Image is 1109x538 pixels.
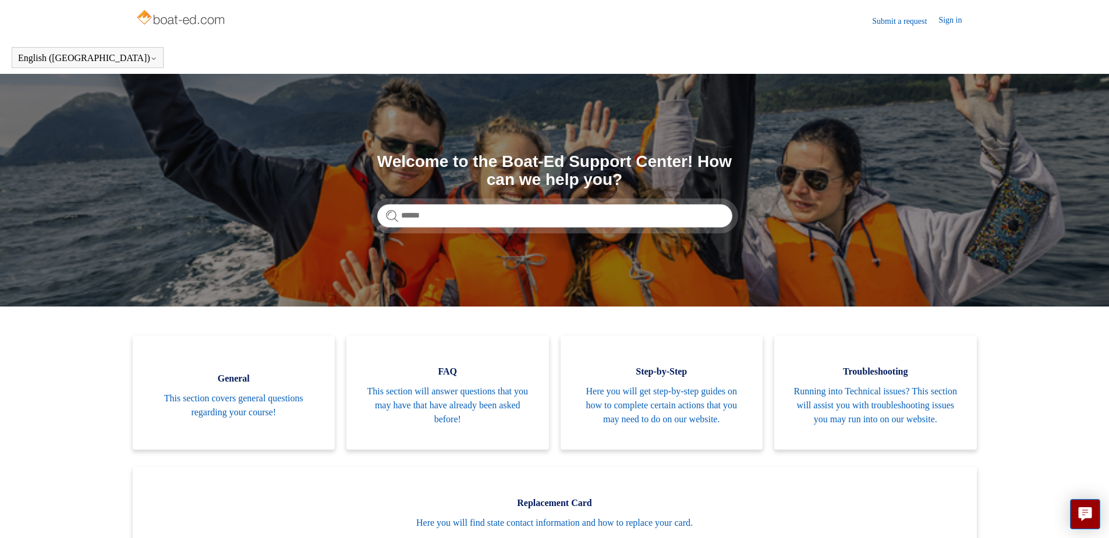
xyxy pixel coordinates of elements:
span: Step-by-Step [578,365,746,379]
span: FAQ [364,365,532,379]
a: Sign in [938,14,973,28]
a: Troubleshooting Running into Technical issues? This section will assist you with troubleshooting ... [774,336,977,450]
span: Troubleshooting [792,365,959,379]
a: FAQ This section will answer questions that you may have that have already been asked before! [346,336,549,450]
input: Search [377,204,732,227]
span: Here you will find state contact information and how to replace your card. [150,516,959,530]
span: This section covers general questions regarding your course! [150,391,318,419]
a: Submit a request [872,15,938,27]
span: Here you will get step-by-step guides on how to complete certain actions that you may need to do ... [578,384,746,426]
span: This section will answer questions that you may have that have already been asked before! [364,384,532,426]
span: Replacement Card [150,496,959,510]
span: General [150,372,318,386]
a: General This section covers general questions regarding your course! [133,336,335,450]
img: Boat-Ed Help Center home page [136,7,228,30]
button: Live chat [1070,499,1100,529]
a: Step-by-Step Here you will get step-by-step guides on how to complete certain actions that you ma... [561,336,763,450]
button: English ([GEOGRAPHIC_DATA]) [18,53,157,63]
span: Running into Technical issues? This section will assist you with troubleshooting issues you may r... [792,384,959,426]
h1: Welcome to the Boat-Ed Support Center! How can we help you? [377,153,732,189]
